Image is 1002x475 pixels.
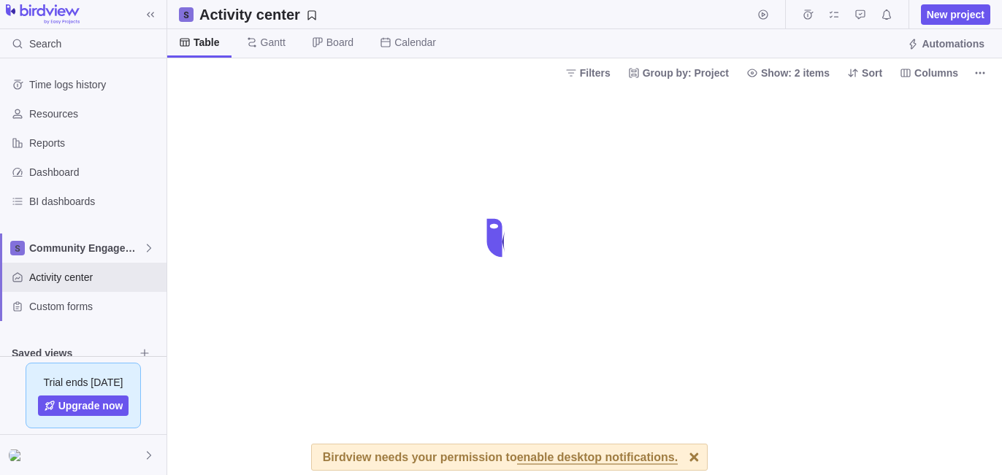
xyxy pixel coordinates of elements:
[914,66,958,80] span: Columns
[6,4,80,25] img: logo
[643,66,729,80] span: Group by: Project
[261,35,286,50] span: Gantt
[850,11,871,23] a: Approval requests
[29,165,161,179] span: Dashboard
[876,11,897,23] a: Notifications
[922,36,984,51] span: Automations
[9,447,26,464] div: Nina Salazar
[134,343,155,363] span: Browse views
[29,241,143,255] span: Community Engagement
[580,66,611,80] span: Filters
[894,63,964,83] span: Columns
[761,66,830,80] span: Show: 2 items
[44,375,123,390] span: Trial ends [DATE]
[29,136,161,150] span: Reports
[38,395,129,416] a: Upgrade now
[622,63,735,83] span: Group by: Project
[824,4,844,25] span: My assignments
[798,11,818,23] a: Time logs
[472,209,530,267] div: loading
[901,34,990,54] span: Automations
[29,107,161,121] span: Resources
[194,35,220,50] span: Table
[199,4,300,25] h2: Activity center
[753,4,773,25] span: Start timer
[29,270,161,285] span: Activity center
[29,299,161,314] span: Custom forms
[559,63,616,83] span: Filters
[29,36,61,51] span: Search
[921,4,990,25] span: New project
[876,4,897,25] span: Notifications
[326,35,353,50] span: Board
[9,449,26,461] img: Show
[394,35,436,50] span: Calendar
[323,444,678,470] div: Birdview needs your permission to
[850,4,871,25] span: Approval requests
[970,63,990,83] span: More actions
[824,11,844,23] a: My assignments
[741,63,835,83] span: Show: 2 items
[194,4,324,25] span: Save your current layout and filters as a View
[841,63,888,83] span: Sort
[58,398,123,413] span: Upgrade now
[517,452,678,465] span: enable desktop notifications.
[862,66,882,80] span: Sort
[29,194,161,209] span: BI dashboards
[29,77,161,92] span: Time logs history
[12,346,134,360] span: Saved views
[927,7,984,22] span: New project
[798,4,818,25] span: Time logs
